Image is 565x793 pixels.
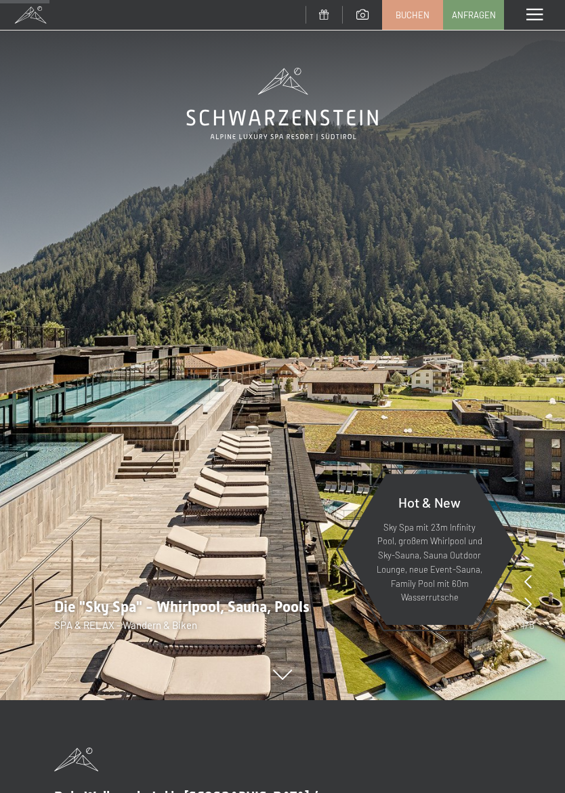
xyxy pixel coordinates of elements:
[525,617,529,632] span: /
[398,494,461,510] span: Hot & New
[521,617,525,632] span: 1
[529,617,535,632] span: 8
[383,1,442,29] a: Buchen
[444,1,503,29] a: Anfragen
[396,9,430,21] span: Buchen
[54,619,197,631] span: SPA & RELAX - Wandern & Biken
[452,9,496,21] span: Anfragen
[341,473,518,626] a: Hot & New Sky Spa mit 23m Infinity Pool, großem Whirlpool und Sky-Sauna, Sauna Outdoor Lounge, ne...
[375,521,484,605] p: Sky Spa mit 23m Infinity Pool, großem Whirlpool und Sky-Sauna, Sauna Outdoor Lounge, neue Event-S...
[54,598,310,615] span: Die "Sky Spa" - Whirlpool, Sauna, Pools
